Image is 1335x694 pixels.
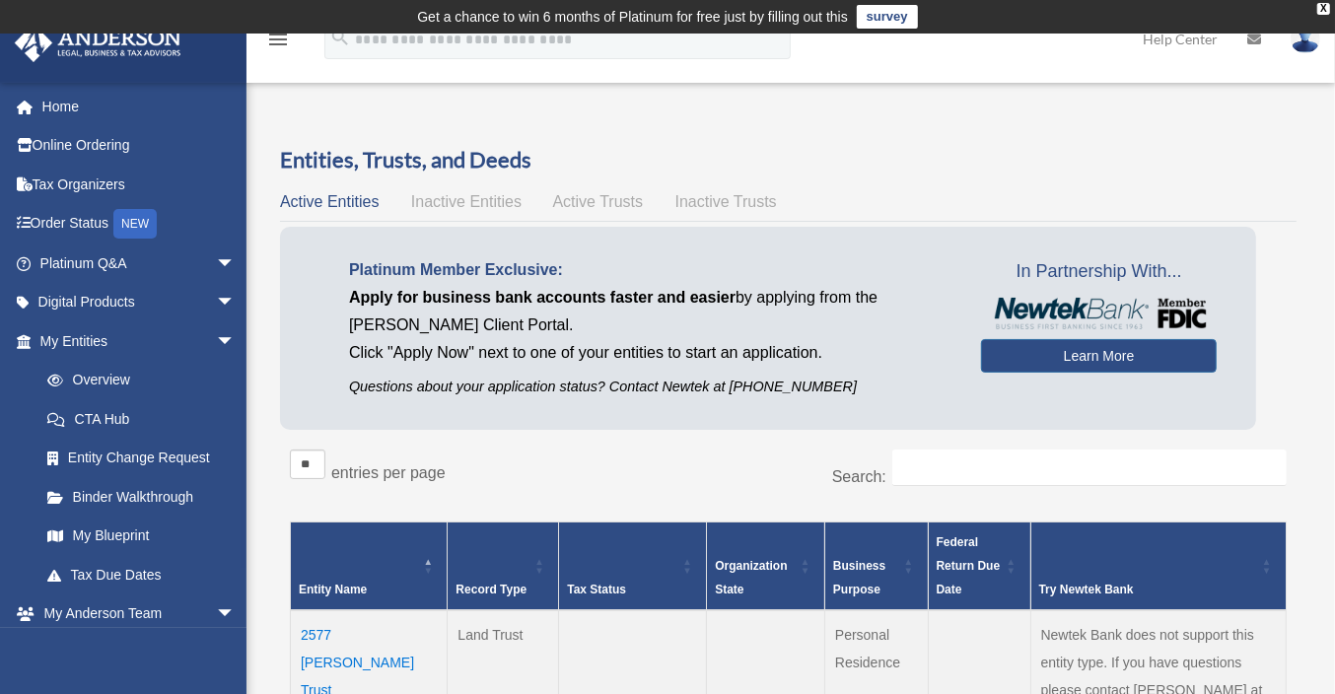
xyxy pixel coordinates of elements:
span: arrow_drop_down [216,283,255,323]
span: arrow_drop_down [216,594,255,635]
i: search [329,27,351,48]
span: Federal Return Due Date [937,535,1001,596]
a: Overview [28,361,246,400]
span: In Partnership With... [981,256,1217,288]
a: survey [857,5,918,29]
th: Entity Name: Activate to invert sorting [291,522,448,611]
span: Entity Name [299,583,367,596]
span: Business Purpose [833,559,885,596]
p: Platinum Member Exclusive: [349,256,951,284]
span: Record Type [456,583,527,596]
div: close [1317,3,1330,15]
th: Tax Status: Activate to sort [559,522,707,611]
th: Record Type: Activate to sort [448,522,559,611]
div: Get a chance to win 6 months of Platinum for free just by filling out this [417,5,848,29]
h3: Entities, Trusts, and Deeds [280,145,1297,175]
span: Active Trusts [553,193,644,210]
div: Try Newtek Bank [1039,578,1256,601]
span: arrow_drop_down [216,243,255,284]
a: menu [266,35,290,51]
a: Online Ordering [14,126,265,166]
span: Apply for business bank accounts faster and easier [349,289,736,306]
th: Try Newtek Bank : Activate to sort [1030,522,1286,611]
a: My Anderson Teamarrow_drop_down [14,594,265,634]
p: by applying from the [PERSON_NAME] Client Portal. [349,284,951,339]
a: Platinum Q&Aarrow_drop_down [14,243,265,283]
th: Organization State: Activate to sort [707,522,825,611]
span: Tax Status [567,583,626,596]
a: Digital Productsarrow_drop_down [14,283,265,322]
span: Active Entities [280,193,379,210]
label: entries per page [331,464,446,481]
p: Click "Apply Now" next to one of your entities to start an application. [349,339,951,367]
a: Order StatusNEW [14,204,265,244]
a: My Entitiesarrow_drop_down [14,321,255,361]
a: My Blueprint [28,517,255,556]
a: Home [14,87,265,126]
img: NewtekBankLogoSM.png [991,298,1207,329]
th: Business Purpose: Activate to sort [824,522,928,611]
a: CTA Hub [28,399,255,439]
a: Tax Organizers [14,165,265,204]
label: Search: [832,468,886,485]
img: Anderson Advisors Platinum Portal [9,24,187,62]
img: User Pic [1291,25,1320,53]
div: NEW [113,209,157,239]
th: Federal Return Due Date: Activate to sort [928,522,1030,611]
a: Tax Due Dates [28,555,255,594]
i: menu [266,28,290,51]
span: Inactive Entities [411,193,522,210]
a: Binder Walkthrough [28,477,255,517]
a: Entity Change Request [28,439,255,478]
p: Questions about your application status? Contact Newtek at [PHONE_NUMBER] [349,375,951,399]
span: Organization State [715,559,787,596]
a: Learn More [981,339,1217,373]
span: Inactive Trusts [675,193,777,210]
span: arrow_drop_down [216,321,255,362]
